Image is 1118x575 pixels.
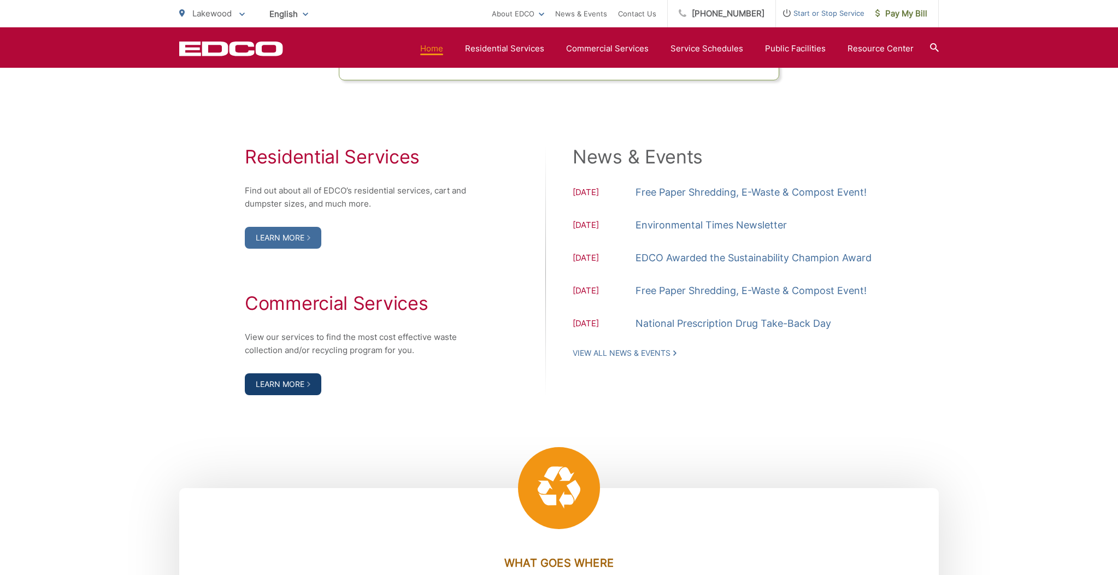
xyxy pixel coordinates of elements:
a: About EDCO [492,7,544,20]
a: News & Events [555,7,607,20]
h3: What Goes Where [245,556,873,570]
a: Service Schedules [670,42,743,55]
span: [DATE] [573,186,636,201]
a: Commercial Services [566,42,649,55]
a: EDCO Awarded the Sustainability Champion Award [636,250,872,266]
p: Find out about all of EDCO’s residential services, cart and dumpster sizes, and much more. [245,184,480,210]
a: Environmental Times Newsletter [636,217,787,233]
span: [DATE] [573,284,636,299]
a: Public Facilities [765,42,826,55]
span: Pay My Bill [875,7,927,20]
a: Home [420,42,443,55]
a: Free Paper Shredding, E-Waste & Compost Event! [636,283,867,299]
h2: Commercial Services [245,292,480,314]
a: Learn More [245,227,321,249]
a: Free Paper Shredding, E-Waste & Compost Event! [636,184,867,201]
span: English [261,4,316,24]
span: [DATE] [573,219,636,233]
a: View All News & Events [573,348,676,358]
h2: Residential Services [245,146,480,168]
span: [DATE] [573,251,636,266]
a: Contact Us [618,7,656,20]
span: [DATE] [573,317,636,332]
a: Learn More [245,373,321,395]
span: Lakewood [192,8,232,19]
p: View our services to find the most cost effective waste collection and/or recycling program for you. [245,331,480,357]
a: Residential Services [465,42,544,55]
a: National Prescription Drug Take-Back Day [636,315,831,332]
a: Resource Center [848,42,914,55]
h2: News & Events [573,146,873,168]
a: EDCD logo. Return to the homepage. [179,41,283,56]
